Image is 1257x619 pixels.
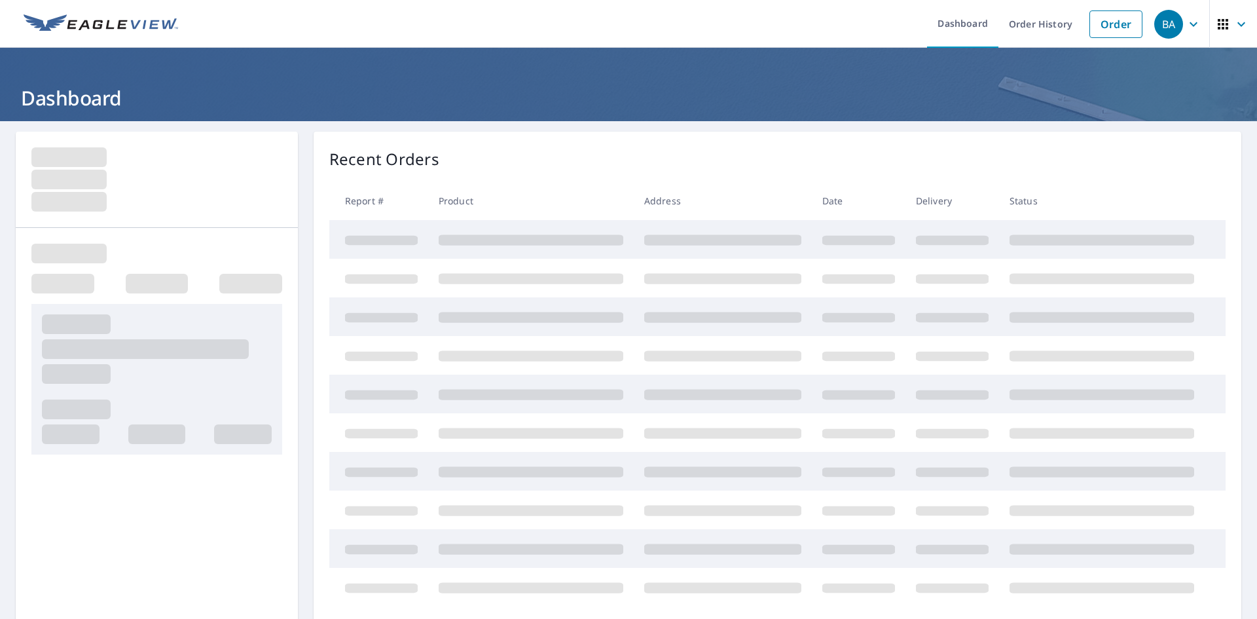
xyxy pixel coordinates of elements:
th: Product [428,181,634,220]
a: Order [1089,10,1142,38]
th: Delivery [905,181,999,220]
p: Recent Orders [329,147,439,171]
th: Status [999,181,1205,220]
th: Date [812,181,905,220]
th: Report # [329,181,428,220]
th: Address [634,181,812,220]
img: EV Logo [24,14,178,34]
h1: Dashboard [16,84,1241,111]
div: BA [1154,10,1183,39]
